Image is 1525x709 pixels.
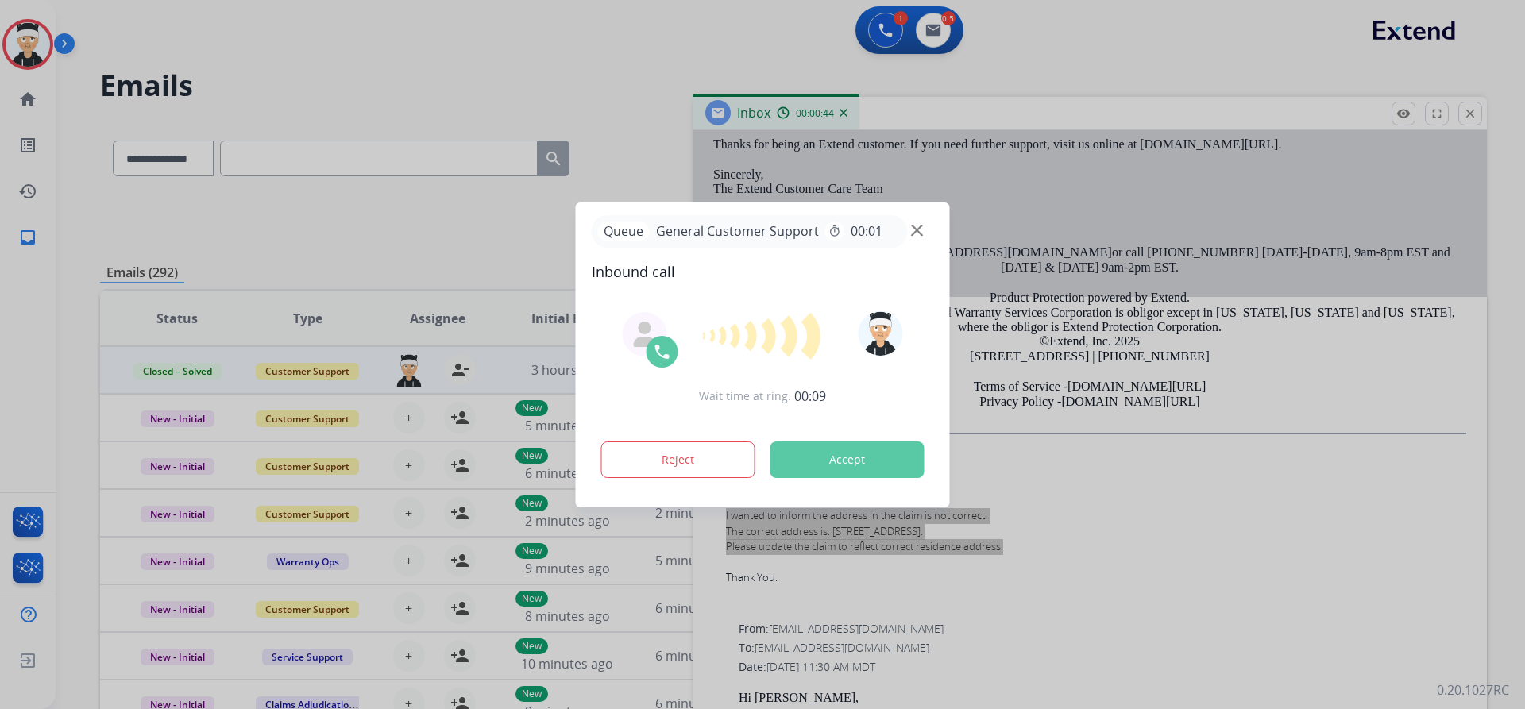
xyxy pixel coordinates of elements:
[770,441,925,478] button: Accept
[794,387,826,406] span: 00:09
[601,441,755,478] button: Reject
[851,222,882,241] span: 00:01
[653,342,672,361] img: call-icon
[699,388,791,404] span: Wait time at ring:
[1437,680,1509,699] p: 0.20.1027RC
[632,322,658,347] img: agent-avatar
[598,222,650,241] p: Queue
[858,311,902,356] img: avatar
[828,225,841,237] mat-icon: timer
[650,222,825,241] span: General Customer Support
[911,224,923,236] img: close-button
[592,260,934,283] span: Inbound call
